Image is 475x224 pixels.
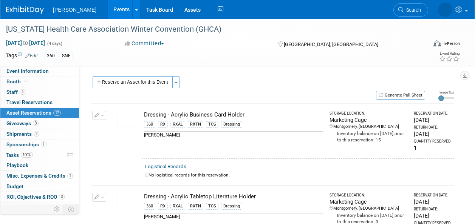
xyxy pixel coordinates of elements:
[0,87,79,97] a: Staff4
[414,144,451,152] div: 1
[170,121,185,128] div: RXAL
[221,121,242,128] div: Dressing
[59,194,65,199] span: 3
[0,140,79,150] a: Sponsorships1
[0,171,79,181] a: Misc. Expenses & Credits1
[33,120,39,126] span: 3
[6,78,29,84] span: Booth
[284,41,378,47] span: [GEOGRAPHIC_DATA], [GEOGRAPHIC_DATA]
[6,89,25,95] span: Staff
[414,207,451,212] div: Return Date:
[6,131,39,137] span: Shipments
[442,41,460,46] div: In-Person
[170,203,185,210] div: RXAL
[144,111,323,119] div: Dressing - Acrylic Business Card Holder
[34,131,39,137] span: 2
[0,160,79,170] a: Playbook
[414,125,451,130] div: Return Date:
[330,206,407,212] div: Montgomery, [GEOGRAPHIC_DATA]
[221,203,242,210] div: Dressing
[188,121,203,128] div: RXTN
[0,203,79,213] a: Attachments7
[0,97,79,107] a: Travel Reservations
[6,99,53,105] span: Travel Reservations
[6,52,38,60] td: Tags
[206,203,218,210] div: TCS
[22,40,29,46] span: to
[414,111,451,116] div: Reservation Date:
[0,129,79,139] a: Shipments2
[188,203,203,210] div: RXTN
[158,203,168,210] div: RX
[0,108,79,118] a: Asset Reservations12
[376,91,425,100] button: Generate Pull Sheet
[41,141,46,147] span: 1
[51,204,64,214] td: Personalize Event Tab Strip
[330,111,407,116] div: Storage Location:
[60,52,73,60] div: SNF
[21,152,33,158] span: 100%
[414,116,451,124] div: [DATE]
[0,77,79,87] a: Booth
[117,193,139,209] img: View Images
[6,162,28,168] span: Playbook
[144,131,323,138] div: [PERSON_NAME]
[6,141,46,147] span: Sponsorships
[0,118,79,129] a: Giveaways3
[330,124,407,130] div: Montgomery, [GEOGRAPHIC_DATA]
[6,204,44,210] span: Attachments
[393,3,428,17] a: Search
[0,181,79,192] a: Budget
[0,150,79,160] a: Tasks100%
[53,110,61,116] span: 12
[145,172,451,178] div: No logistical records for this reservation.
[144,213,323,220] div: [PERSON_NAME]
[6,173,73,179] span: Misc. Expenses & Credits
[6,6,44,14] img: ExhibitDay
[39,204,44,210] span: 7
[20,89,25,95] span: 4
[433,40,441,46] img: Format-Inperson.png
[24,79,28,83] i: Booth reservation complete
[206,121,218,128] div: TCS
[53,7,96,13] span: [PERSON_NAME]
[414,130,451,138] div: [DATE]
[93,76,173,88] button: Reserve an Asset for this Event
[6,194,65,200] span: ROI, Objectives & ROO
[144,193,323,201] div: Dressing - Acrylic Tabletop Literature Holder
[330,193,407,198] div: Storage Location:
[438,90,454,95] div: Image Size
[330,116,407,124] div: Marketing Cage
[64,204,79,214] td: Toggle Event Tabs
[45,52,57,60] div: 360
[0,66,79,76] a: Event Information
[414,198,451,206] div: [DATE]
[404,7,421,13] span: Search
[144,203,155,210] div: 360
[158,121,168,128] div: RX
[46,41,62,46] span: (4 days)
[122,40,167,48] button: Committed
[0,192,79,202] a: ROI, Objectives & ROO3
[414,193,451,198] div: Reservation Date:
[144,121,155,128] div: 360
[394,39,460,51] div: Event Format
[117,111,139,127] img: View Images
[414,139,451,144] div: Quantity Reserved:
[414,212,451,219] div: [DATE]
[25,53,38,58] a: Edit
[6,152,33,158] span: Tasks
[6,110,61,116] span: Asset Reservations
[6,40,45,46] span: [DATE] [DATE]
[67,173,73,179] span: 1
[438,3,452,17] img: Amber Vincent
[145,164,186,169] a: Logistical Records
[330,130,407,143] div: Inventory balance on [DATE] prior to this reservation: 15
[439,52,460,55] div: Event Rating
[3,23,421,36] div: [US_STATE] Health Care Association Winter Convention (GHCA)
[6,120,39,126] span: Giveaways
[330,198,407,206] div: Marketing Cage
[6,183,23,189] span: Budget
[6,68,49,74] span: Event Information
